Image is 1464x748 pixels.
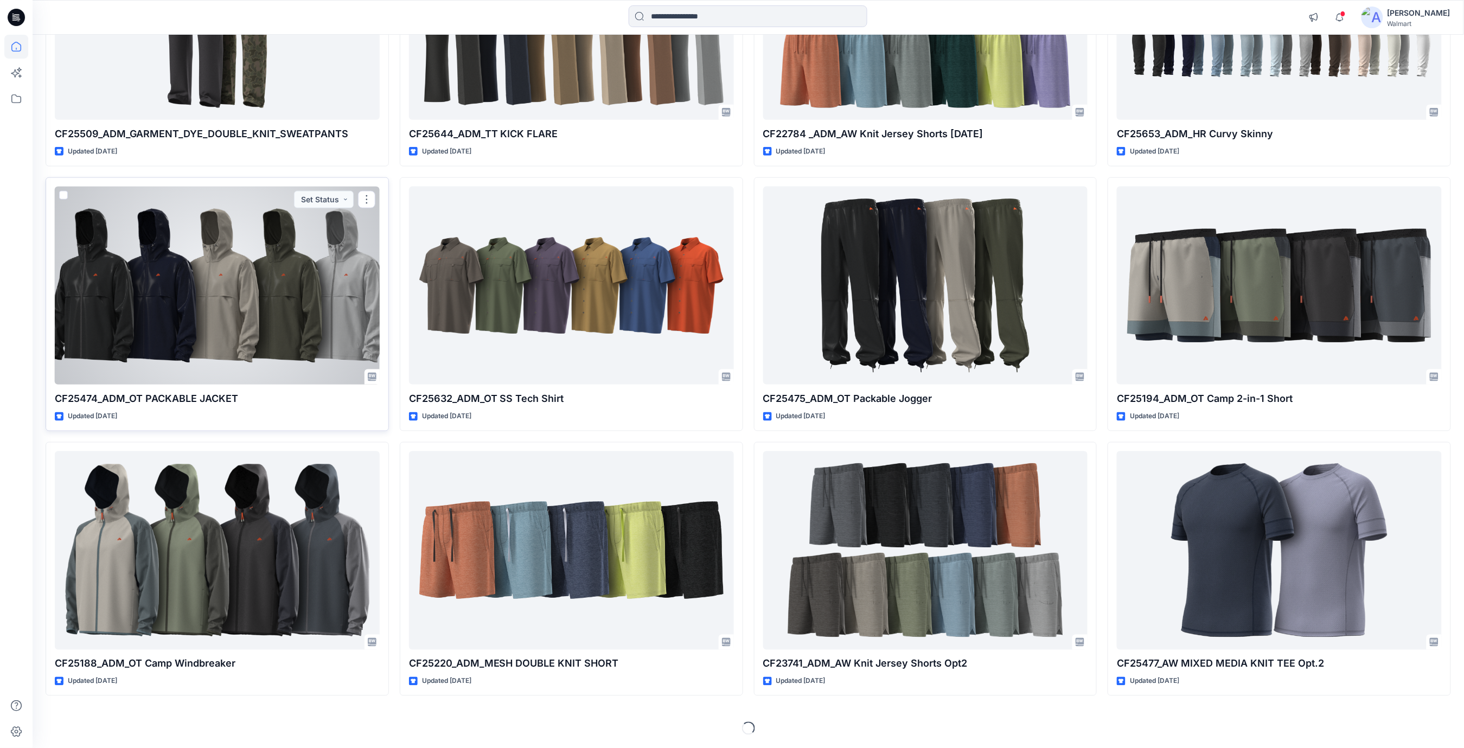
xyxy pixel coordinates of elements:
a: CF25632_ADM_OT SS Tech Shirt [409,187,734,385]
a: CF25188_ADM_OT Camp Windbreaker [55,451,380,650]
p: Updated [DATE] [776,411,826,422]
p: CF25188_ADM_OT Camp Windbreaker [55,656,380,672]
p: CF25509_ADM_GARMENT_DYE_DOUBLE_KNIT_SWEATPANTS [55,126,380,142]
p: Updated [DATE] [1130,676,1179,687]
p: Updated [DATE] [68,411,117,422]
a: CF23741_ADM_AW Knit Jersey Shorts Opt2 [763,451,1088,650]
a: CF25220_ADM_MESH DOUBLE KNIT SHORT [409,451,734,650]
p: Updated [DATE] [1130,146,1179,157]
p: Updated [DATE] [422,411,471,422]
p: CF25475_ADM_OT Packable Jogger [763,391,1088,406]
p: CF25220_ADM_MESH DOUBLE KNIT SHORT [409,656,734,672]
p: CF25474_ADM_OT PACKABLE JACKET [55,391,380,406]
a: CF25474_ADM_OT PACKABLE JACKET [55,187,380,385]
div: Walmart [1388,20,1450,28]
a: CF25194_ADM_OT Camp 2-in-1 Short [1117,187,1442,385]
p: CF25653_ADM_HR Curvy Skinny [1117,126,1442,142]
p: Updated [DATE] [422,146,471,157]
p: CF23741_ADM_AW Knit Jersey Shorts Opt2 [763,656,1088,672]
p: Updated [DATE] [68,676,117,687]
img: avatar [1361,7,1383,28]
p: Updated [DATE] [68,146,117,157]
p: CF25477_AW MIXED MEDIA KNIT TEE Opt.2 [1117,656,1442,672]
p: CF25644_ADM_TT KICK FLARE [409,126,734,142]
p: Updated [DATE] [776,146,826,157]
a: CF25477_AW MIXED MEDIA KNIT TEE Opt.2 [1117,451,1442,650]
p: Updated [DATE] [422,676,471,687]
div: [PERSON_NAME] [1388,7,1450,20]
p: Updated [DATE] [1130,411,1179,422]
p: CF25194_ADM_OT Camp 2-in-1 Short [1117,391,1442,406]
p: CF25632_ADM_OT SS Tech Shirt [409,391,734,406]
p: CF22784 _ADM_AW Knit Jersey Shorts [DATE] [763,126,1088,142]
p: Updated [DATE] [776,676,826,687]
a: CF25475_ADM_OT Packable Jogger [763,187,1088,385]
